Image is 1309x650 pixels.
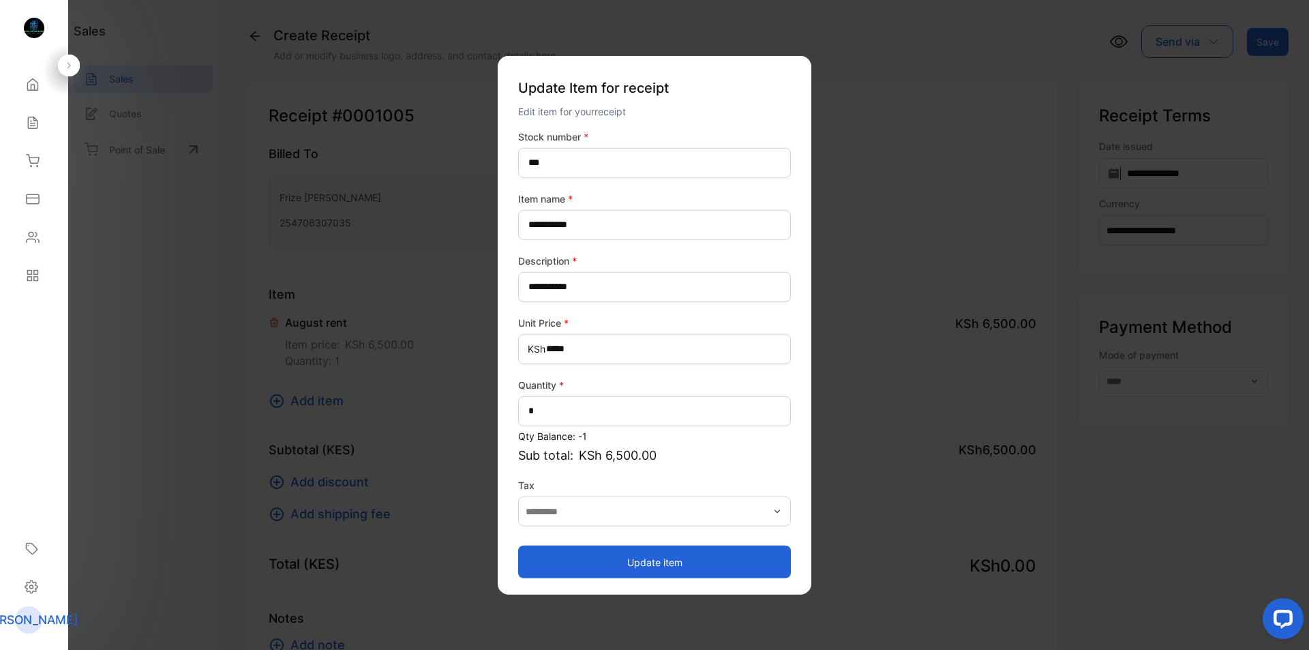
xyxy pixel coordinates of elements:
label: Item name [518,191,791,205]
label: Tax [518,477,791,492]
button: Update item [518,546,791,578]
span: KSh 6,500.00 [579,445,657,464]
p: Sub total: [518,445,791,464]
label: Unit Price [518,315,791,329]
p: Qty Balance: -1 [518,428,791,443]
label: Quantity [518,377,791,392]
p: Update Item for receipt [518,72,791,103]
label: Description [518,253,791,267]
iframe: LiveChat chat widget [1252,593,1309,650]
span: Edit item for your receipt [518,105,626,117]
img: logo [24,18,44,38]
span: KSh [528,342,545,356]
label: Stock number [518,129,791,143]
